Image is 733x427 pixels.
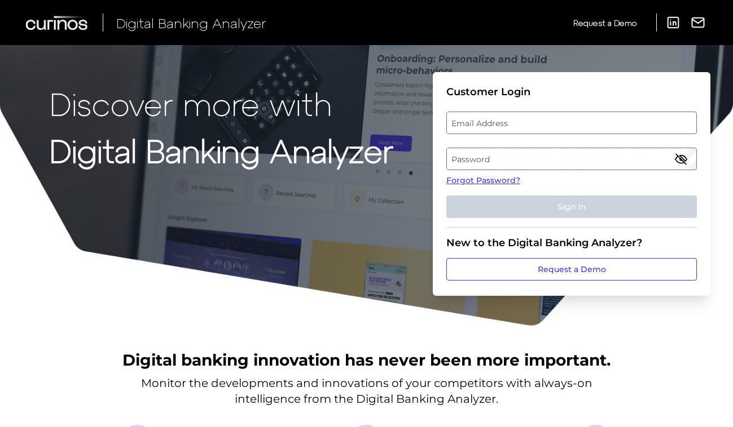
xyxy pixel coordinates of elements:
button: Sign In [446,195,697,218]
a: Request a Demo [573,14,637,32]
strong: Digital Banking Analyzer [50,131,393,169]
p: Discover more with [50,86,393,121]
a: Request a Demo [446,258,697,281]
span: Request a Demo [573,18,637,28]
label: Password [447,149,696,169]
img: Curinos [26,16,89,30]
a: Forgot Password? [446,175,697,186]
label: Email Address [447,113,696,133]
div: New to the Digital Banking Analyzer? [446,237,697,249]
div: Customer Login [446,86,697,98]
p: Monitor the developments and innovations of your competitors with always-on intelligence from the... [141,375,592,407]
span: Digital Banking Analyzer [116,15,266,31]
h2: Digital banking innovation has never been more important. [122,349,611,371]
